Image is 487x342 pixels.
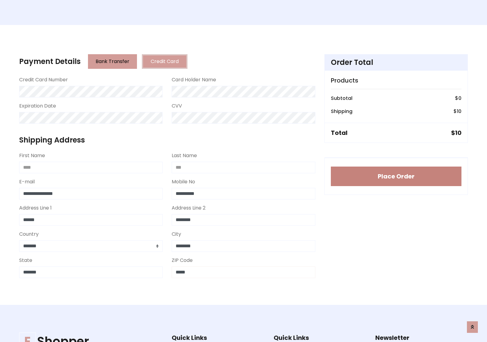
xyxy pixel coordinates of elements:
h5: Products [331,77,461,84]
label: Last Name [172,152,197,159]
label: CVV [172,102,182,110]
h6: $ [454,108,461,114]
h4: Order Total [331,58,461,67]
h5: Total [331,129,348,136]
h5: Quick Links [274,334,366,341]
h6: Subtotal [331,95,352,101]
button: Credit Card [142,54,187,69]
label: City [172,231,181,238]
label: Credit Card Number [19,76,68,83]
label: Address Line 2 [172,204,205,212]
h5: $ [451,129,461,136]
label: Expiration Date [19,102,56,110]
h4: Payment Details [19,57,81,66]
span: 10 [455,129,461,137]
label: Address Line 1 [19,204,52,212]
label: ZIP Code [172,257,193,264]
label: E-mail [19,178,35,185]
button: Place Order [331,167,461,186]
h6: Shipping [331,108,352,114]
span: 10 [457,108,461,115]
h4: Shipping Address [19,136,315,145]
label: Mobile No [172,178,195,185]
label: Card Holder Name [172,76,216,83]
label: Country [19,231,39,238]
label: State [19,257,32,264]
h5: Quick Links [172,334,264,341]
label: First Name [19,152,45,159]
button: Bank Transfer [88,54,137,69]
span: 0 [458,95,461,102]
h5: Newsletter [375,334,468,341]
h6: $ [455,95,461,101]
